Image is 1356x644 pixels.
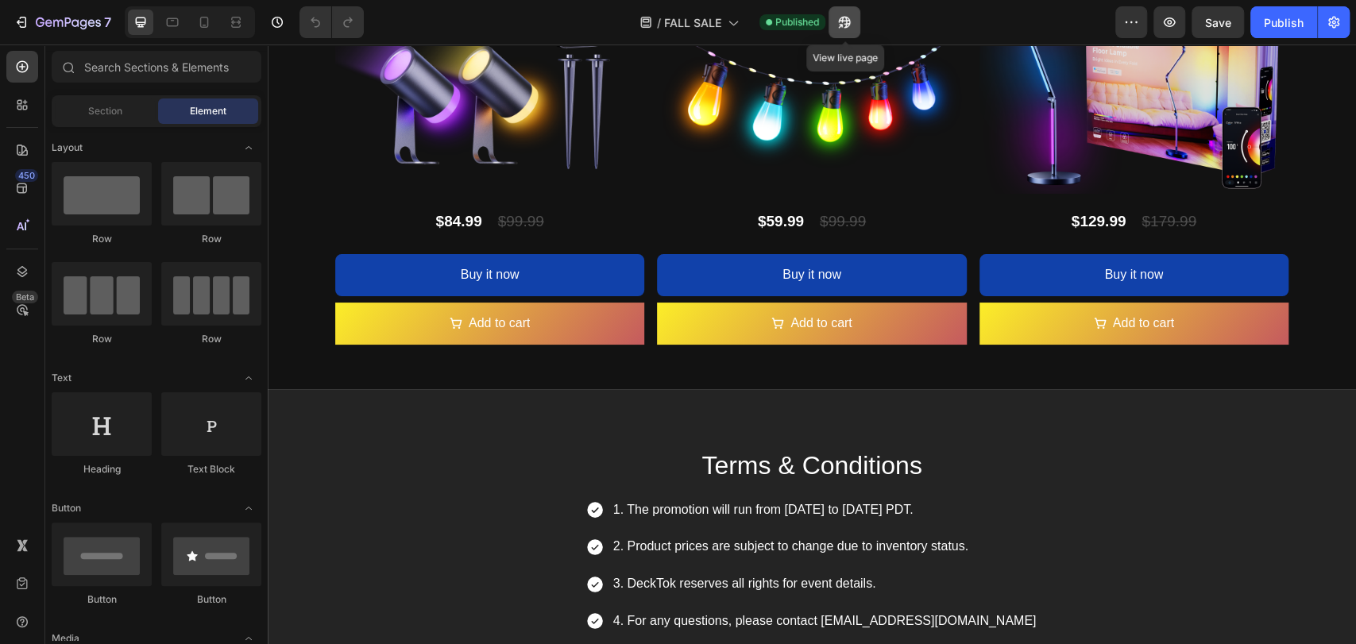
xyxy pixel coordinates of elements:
div: $59.99 [489,162,538,192]
div: Row [161,232,261,246]
span: Section [88,104,122,118]
button: Add to cart [712,258,1021,300]
div: $179.99 [872,162,930,192]
div: $99.99 [551,162,600,192]
span: Layout [52,141,83,155]
span: FALL SALE [664,14,721,31]
span: Toggle open [236,496,261,521]
button: Publish [1250,6,1317,38]
div: Publish [1264,14,1304,31]
p: 2. Product prices are subject to change due to inventory status. [346,491,769,514]
div: Add to cart [845,268,906,291]
span: Terms & Conditions [434,407,654,435]
div: Beta [12,291,38,303]
div: Button [161,592,261,607]
p: 3. DeckTok reserves all rights for event details. [346,528,769,551]
button: Add to cart [389,258,698,300]
button: Buy it now [389,210,698,252]
span: Button [52,501,81,515]
span: Text [52,371,71,385]
div: Row [52,232,152,246]
div: Row [161,332,261,346]
span: Toggle open [236,365,261,391]
button: Save [1192,6,1244,38]
p: 4. For any questions, please contact [EMAIL_ADDRESS][DOMAIN_NAME] [346,565,769,588]
p: 1. The promotion will run from [DATE] to [DATE] PDT. [346,454,769,477]
span: Published [775,15,819,29]
div: Undo/Redo [299,6,364,38]
span: / [657,14,661,31]
div: Buy it now [836,219,895,242]
div: $129.99 [802,162,860,192]
div: 450 [15,169,38,182]
span: Save [1205,16,1231,29]
div: Heading [52,462,152,476]
div: Button [52,592,152,607]
p: 7 [104,13,111,32]
button: Buy it now [712,210,1021,252]
iframe: Design area [268,44,1356,644]
span: Element [190,104,226,118]
span: Toggle open [236,135,261,160]
div: Buy it now [515,219,574,242]
div: Add to cart [523,268,584,291]
input: Search Sections & Elements [52,51,261,83]
button: 7 [6,6,118,38]
div: Text Block [161,462,261,476]
div: Row [52,332,152,346]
